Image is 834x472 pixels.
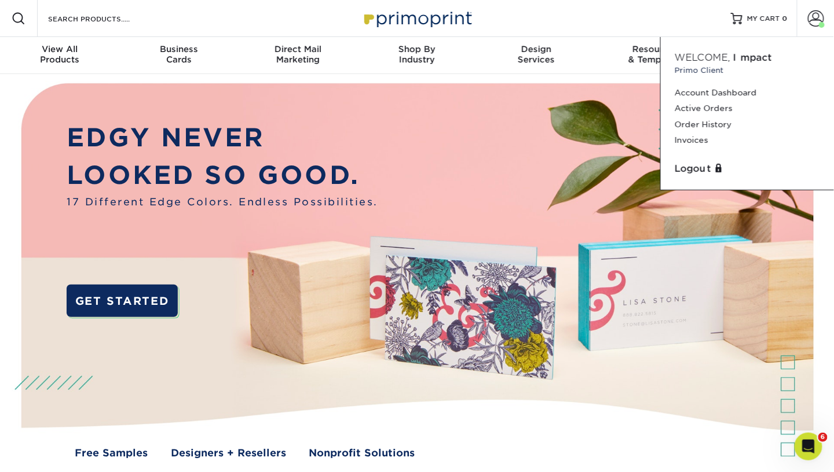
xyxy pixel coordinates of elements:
[747,14,780,24] span: MY CART
[238,44,357,65] div: Marketing
[675,162,820,176] a: Logout
[795,433,822,460] iframe: Intercom live chat
[67,285,177,318] a: GET STARTED
[675,117,820,132] a: Order History
[119,44,239,54] span: Business
[596,37,715,74] a: Resources& Templates
[357,44,477,54] span: Shop By
[675,52,730,63] span: Welcome,
[675,132,820,148] a: Invoices
[119,44,239,65] div: Cards
[357,44,477,65] div: Industry
[733,52,772,63] span: Impact
[238,44,357,54] span: Direct Mail
[818,433,828,442] span: 6
[675,85,820,101] a: Account Dashboard
[357,37,477,74] a: Shop ByIndustry
[675,65,820,76] small: Primo Client
[119,37,239,74] a: BusinessCards
[782,14,788,23] span: 0
[309,445,415,460] a: Nonprofit Solutions
[477,44,596,54] span: Design
[67,157,378,194] p: LOOKED SO GOOD.
[596,44,715,65] div: & Templates
[67,119,378,157] p: EDGY NEVER
[47,12,160,25] input: SEARCH PRODUCTS.....
[359,6,475,31] img: Primoprint
[238,37,357,74] a: Direct MailMarketing
[675,101,820,116] a: Active Orders
[171,445,286,460] a: Designers + Resellers
[75,445,148,460] a: Free Samples
[67,194,378,209] span: 17 Different Edge Colors. Endless Possibilities.
[477,44,596,65] div: Services
[477,37,596,74] a: DesignServices
[596,44,715,54] span: Resources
